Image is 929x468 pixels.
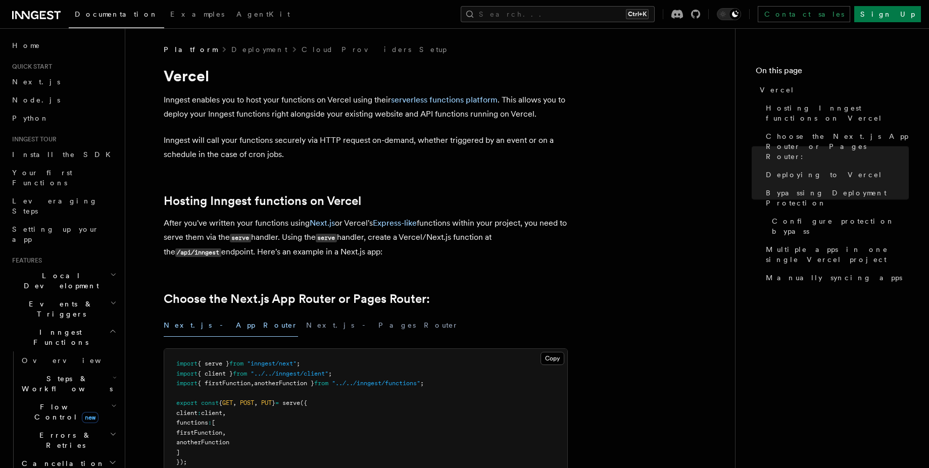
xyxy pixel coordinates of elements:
[766,273,902,283] span: Manually syncing apps
[198,360,229,367] span: { serve }
[176,370,198,377] span: import
[198,409,201,417] span: :
[8,220,119,248] a: Setting up your app
[18,374,113,394] span: Steps & Workflows
[176,380,198,387] span: import
[760,85,795,95] span: Vercel
[8,164,119,192] a: Your first Functions
[391,95,498,105] a: serverless functions platform
[8,295,119,323] button: Events & Triggers
[254,399,258,406] span: ,
[12,225,99,243] span: Setting up your app
[332,380,420,387] span: "../../inngest/functions"
[198,380,251,387] span: { firstFunction
[12,78,60,86] span: Next.js
[233,370,247,377] span: from
[8,267,119,295] button: Local Development
[231,44,287,55] a: Deployment
[233,399,236,406] span: ,
[18,402,111,422] span: Flow Control
[164,194,361,208] a: Hosting Inngest functions on Vercel
[762,166,909,184] a: Deploying to Vercel
[12,197,97,215] span: Leveraging Steps
[282,399,300,406] span: serve
[176,409,198,417] span: client
[762,269,909,287] a: Manually syncing apps
[254,380,314,387] span: anotherFunction }
[8,327,109,347] span: Inngest Functions
[175,248,221,257] code: /api/inngest
[854,6,921,22] a: Sign Up
[236,10,290,18] span: AgentKit
[420,380,424,387] span: ;
[306,314,459,337] button: Next.js - Pages Router
[12,150,117,159] span: Install the SDK
[541,352,564,365] button: Copy
[229,360,243,367] span: from
[176,439,229,446] span: anotherFunction
[222,409,226,417] span: ,
[164,67,568,85] h1: Vercel
[8,299,110,319] span: Events & Triggers
[12,114,49,122] span: Python
[8,145,119,164] a: Install the SDK
[768,212,909,240] a: Configure protection bypass
[756,81,909,99] a: Vercel
[176,419,208,426] span: functions
[212,419,215,426] span: [
[8,256,42,265] span: Features
[201,399,219,406] span: const
[772,216,909,236] span: Configure protection bypass
[314,380,328,387] span: from
[18,370,119,398] button: Steps & Workflows
[310,218,335,228] a: Next.js
[75,10,158,18] span: Documentation
[164,3,230,27] a: Examples
[8,109,119,127] a: Python
[8,192,119,220] a: Leveraging Steps
[240,399,254,406] span: POST
[176,449,180,456] span: ]
[275,399,279,406] span: =
[230,234,251,242] code: serve
[247,360,297,367] span: "inngest/next"
[302,44,447,55] a: Cloud Providers Setup
[82,412,99,423] span: new
[762,184,909,212] a: Bypassing Deployment Protection
[766,131,909,162] span: Choose the Next.js App Router or Pages Router:
[316,234,337,242] code: serve
[164,314,298,337] button: Next.js - App Router
[18,398,119,426] button: Flow Controlnew
[230,3,296,27] a: AgentKit
[12,96,60,104] span: Node.js
[8,91,119,109] a: Node.js
[297,360,300,367] span: ;
[22,356,126,365] span: Overview
[373,218,417,228] a: Express-like
[300,399,307,406] span: ({
[8,63,52,71] span: Quick start
[762,127,909,166] a: Choose the Next.js App Router or Pages Router:
[8,73,119,91] a: Next.js
[222,429,226,436] span: ,
[164,133,568,162] p: Inngest will call your functions securely via HTTP request on-demand, whether triggered by an eve...
[272,399,275,406] span: }
[766,244,909,265] span: Multiple apps in one single Vercel project
[18,426,119,454] button: Errors & Retries
[8,271,110,291] span: Local Development
[762,99,909,127] a: Hosting Inngest functions on Vercel
[8,36,119,55] a: Home
[251,380,254,387] span: ,
[176,399,198,406] span: export
[222,399,233,406] span: GET
[170,10,224,18] span: Examples
[461,6,655,22] button: Search...Ctrl+K
[18,430,110,450] span: Errors & Retries
[164,292,430,306] a: Choose the Next.js App Router or Pages Router:
[8,135,57,143] span: Inngest tour
[766,103,909,123] span: Hosting Inngest functions on Vercel
[251,370,328,377] span: "../../inngest/client"
[219,399,222,406] span: {
[756,65,909,81] h4: On this page
[176,458,187,465] span: });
